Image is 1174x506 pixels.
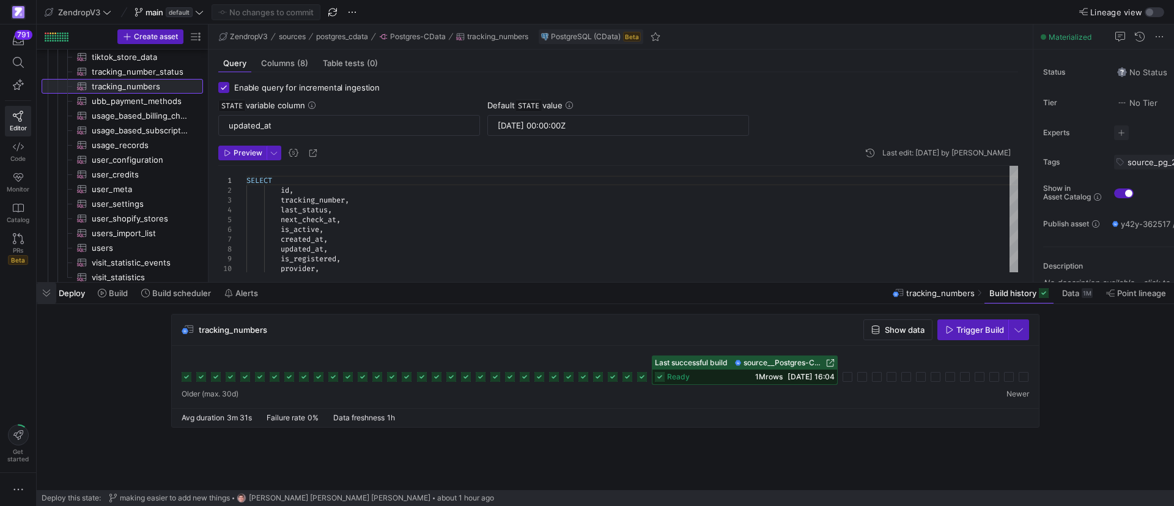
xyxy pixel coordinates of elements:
[906,288,975,298] span: tracking_numbers
[7,216,29,223] span: Catalog
[8,255,28,265] span: Beta
[42,270,203,285] a: visit_statistics​​​​​​​​​
[42,152,203,167] a: user_configuration​​​​​​​​​
[1117,67,1167,77] span: No Status
[308,413,319,422] span: 0%
[120,494,230,502] span: making easier to add new things
[92,138,189,152] span: usage_records​​​​​​​​​
[152,288,211,298] span: Build scheduler
[42,211,203,226] div: Press SPACE to select this row.
[313,29,371,44] button: postgres_cdata
[106,490,497,506] button: making easier to add new thingshttps://storage.googleapis.com/y42-prod-data-exchange/images/G2kHv...
[956,325,1004,335] span: Trigger Build
[218,244,232,254] div: 8
[5,420,31,467] button: Getstarted
[42,94,203,108] a: ubb_payment_methods​​​​​​​​​
[267,413,305,422] span: Failure rate
[42,4,114,20] button: ZendropV3
[1062,288,1079,298] span: Data
[541,33,548,40] img: undefined
[92,182,189,196] span: user_meta​​​​​​​​​
[319,225,323,234] span: ,
[234,83,380,92] span: Enable query for incremental ingestion
[218,100,246,112] span: STATE
[10,155,26,162] span: Code
[279,32,306,41] span: sources
[1043,99,1104,107] span: Tier
[1043,158,1104,166] span: Tags
[1117,288,1166,298] span: Point lineage
[166,7,193,17] span: default
[218,264,232,273] div: 10
[109,288,128,298] span: Build
[281,254,336,264] span: is_registered
[42,50,203,64] div: Press SPACE to select this row.
[92,109,189,123] span: usage_based_billing_charges​​​​​​​​​
[146,7,163,17] span: main
[261,59,308,67] span: Columns
[42,226,203,240] div: Press SPACE to select this row.
[216,29,271,44] button: ZendropV3
[367,59,378,67] span: (0)
[227,413,252,422] span: 3m 31s
[199,325,267,335] span: tracking_numbers
[755,372,783,381] span: 1M rows
[744,359,824,367] span: source__Postgres-CData__tracking_numbers
[42,196,203,211] div: Press SPACE to select this row.
[58,7,100,17] span: ZendropV3
[92,94,189,108] span: ubb_payment_methods​​​​​​​​​
[218,205,232,215] div: 4
[92,168,189,182] span: user_credits​​​​​​​​​
[246,176,272,185] span: SELECT
[323,59,378,67] span: Table tests
[1043,184,1091,201] span: Show in Asset Catalog
[92,153,189,167] span: user_configuration​​​​​​​​​
[92,65,189,79] span: tracking_number_status​​​​​​​​​
[655,359,728,367] span: Last successful build
[345,195,349,205] span: ,
[376,29,449,44] button: Postgres-CData
[42,182,203,196] div: Press SPACE to select this row.
[42,79,203,94] a: tracking_numbers​​​​​​​​​
[42,64,203,79] a: tracking_number_status​​​​​​​​​
[289,185,293,195] span: ,
[218,195,232,205] div: 3
[7,185,29,193] span: Monitor
[42,240,203,255] div: Press SPACE to select this row.
[1117,67,1127,77] img: No status
[390,32,446,41] span: Postgres-CData
[42,50,203,64] a: tiktok_store_data​​​​​​​​​
[1043,128,1104,137] span: Experts
[882,149,1011,157] div: Last edit: [DATE] by [PERSON_NAME]
[42,108,203,123] div: Press SPACE to select this row.
[182,390,238,398] span: Older (max. 30d)
[281,234,323,244] span: created_at
[42,211,203,226] a: user_shopify_stores​​​​​​​​​
[333,413,385,422] span: Data freshness
[1117,98,1127,108] img: No tier
[281,215,336,225] span: next_check_at
[487,100,563,110] span: Default value
[984,283,1054,303] button: Build history
[281,225,319,234] span: is_active
[42,64,203,79] div: Press SPACE to select this row.
[1090,7,1142,17] span: Lineage view
[42,152,203,167] div: Press SPACE to select this row.
[13,247,23,254] span: PRs
[223,59,246,67] span: Query
[12,6,24,18] img: https://storage.googleapis.com/y42-prod-data-exchange/images/qZXOSqkTtPuVcXVzF40oUlM07HVTwZXfPK0U...
[323,244,328,254] span: ,
[92,197,189,211] span: user_settings​​​​​​​​​
[323,234,328,244] span: ,
[42,270,203,285] div: Press SPACE to select this row.
[5,136,31,167] a: Code
[218,254,232,264] div: 9
[134,32,178,41] span: Create asset
[42,226,203,240] a: users_import_list​​​​​​​​​
[131,4,207,20] button: maindefault
[1043,68,1104,76] span: Status
[297,59,308,67] span: (8)
[315,264,319,273] span: ,
[218,100,305,110] span: variable column
[42,255,203,270] div: Press SPACE to select this row.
